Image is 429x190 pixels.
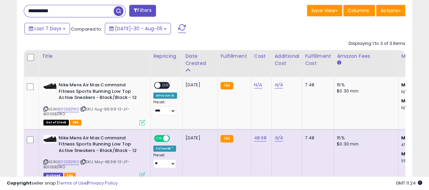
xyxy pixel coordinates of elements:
[401,135,411,141] b: Min:
[19,11,33,16] div: v 4.0.25
[43,135,145,178] div: ASIN:
[67,39,73,45] img: tab_keywords_by_traffic_grey.svg
[401,98,413,104] b: Max:
[153,53,179,60] div: Repricing
[401,82,411,88] b: Min:
[43,135,57,143] img: 311dvGzAhhL._SL40_.jpg
[185,53,215,67] div: Date Created
[396,180,422,186] span: 2025-08-13 11:24 GMT
[305,82,329,88] div: 7.48
[26,40,61,45] div: Domain Overview
[337,53,395,60] div: Amazon Fees
[153,100,177,115] div: Preset:
[153,153,177,168] div: Preset:
[307,5,342,16] button: Save View
[254,82,262,88] a: N/A
[185,135,212,141] div: [DATE]
[43,82,57,90] img: 311dvGzAhhL._SL40_.jpg
[153,92,177,99] div: Amazon AI
[337,60,341,66] small: Amazon Fees.
[274,53,299,67] div: Additional Cost
[43,106,130,117] span: | SKU: Aug-89.99-12-JF-B010EB21RO
[18,18,75,23] div: Domain: [DOMAIN_NAME]
[337,135,393,141] div: 15%
[274,82,282,88] a: N/A
[75,40,114,45] div: Keywords by Traffic
[43,159,130,169] span: | SKU: May-48.98-12-JF-B010EB21RO
[349,40,405,47] div: Displaying 1 to 3 of 3 items
[220,82,233,89] small: FBA
[105,23,171,34] button: [DATE]-30 - Aug-05
[18,39,24,45] img: tab_domain_overview_orange.svg
[401,151,413,157] b: Max:
[59,135,141,156] b: Nike Mens Air Max Command Fitness Sports Running Low Top Active Sneakers - Black/Black - 12
[70,120,81,125] span: FBA
[155,135,163,141] span: ON
[59,82,141,103] b: Nike Mens Air Max Command Fitness Sports Running Low Top Active Sneakers - Black/Black - 12
[71,26,102,32] span: Compared to:
[220,135,233,142] small: FBA
[57,159,79,165] a: B010EB21RO
[43,120,69,125] span: All listings that are currently out of stock and unavailable for purchase on Amazon
[169,135,180,141] span: OFF
[337,88,393,94] div: $0.30 min
[115,25,162,32] span: [DATE]-30 - Aug-05
[348,7,369,14] span: Columns
[57,106,79,112] a: B010EB21RO
[88,180,118,186] a: Privacy Policy
[43,82,145,125] div: ASIN:
[58,180,87,186] a: Terms of Use
[7,180,118,187] div: seller snap | |
[11,11,16,16] img: logo_orange.svg
[42,53,148,60] div: Title
[185,82,212,88] div: [DATE]
[254,135,267,141] a: 48.98
[305,135,329,141] div: 7.48
[7,180,32,186] strong: Copyright
[337,82,393,88] div: 15%
[35,25,61,32] span: Last 7 Days
[11,18,16,23] img: website_grey.svg
[305,53,331,67] div: Fulfillment Cost
[376,5,405,16] button: Actions
[337,141,393,147] div: $0.30 min
[254,53,269,60] div: Cost
[343,5,375,16] button: Columns
[153,145,176,152] div: Follow BB *
[160,83,171,88] span: OFF
[129,5,156,17] button: Filters
[274,135,282,141] a: N/A
[220,53,248,60] div: Fulfillment
[24,23,70,34] button: Last 7 Days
